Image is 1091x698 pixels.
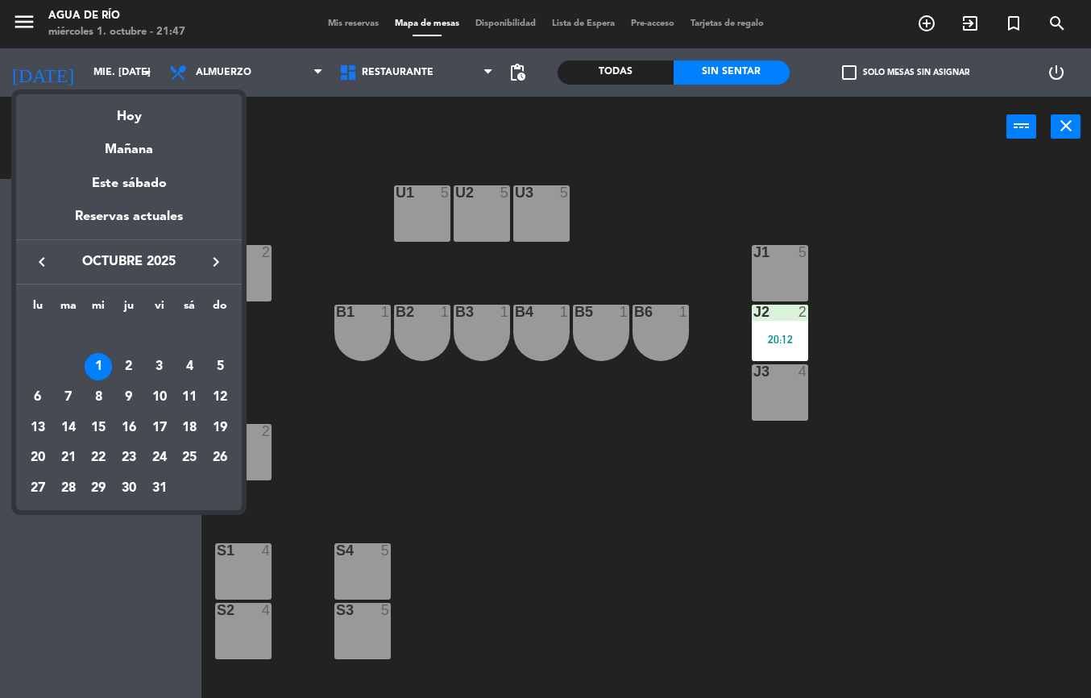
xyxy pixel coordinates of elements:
[175,297,205,322] th: sábado
[144,473,175,504] td: 31 de octubre de 2025
[144,413,175,443] td: 17 de octubre de 2025
[115,414,143,442] div: 16
[201,251,230,272] button: keyboard_arrow_right
[56,251,201,272] span: octubre 2025
[206,414,234,442] div: 19
[53,473,84,504] td: 28 de octubre de 2025
[24,414,52,442] div: 13
[176,353,203,380] div: 4
[144,351,175,382] td: 3 de octubre de 2025
[23,473,53,504] td: 27 de octubre de 2025
[175,442,205,473] td: 25 de octubre de 2025
[146,444,173,472] div: 24
[175,351,205,382] td: 4 de octubre de 2025
[85,444,112,472] div: 22
[114,382,144,413] td: 9 de octubre de 2025
[115,353,143,380] div: 2
[205,413,235,443] td: 19 de octubre de 2025
[83,473,114,504] td: 29 de octubre de 2025
[85,414,112,442] div: 15
[23,322,235,352] td: OCT.
[32,252,52,272] i: keyboard_arrow_left
[23,382,53,413] td: 6 de octubre de 2025
[146,384,173,411] div: 10
[16,206,242,239] div: Reservas actuales
[23,442,53,473] td: 20 de octubre de 2025
[27,251,56,272] button: keyboard_arrow_left
[206,252,226,272] i: keyboard_arrow_right
[83,351,114,382] td: 1 de octubre de 2025
[114,297,144,322] th: jueves
[175,413,205,443] td: 18 de octubre de 2025
[16,94,242,127] div: Hoy
[23,297,53,322] th: lunes
[146,414,173,442] div: 17
[205,442,235,473] td: 26 de octubre de 2025
[24,444,52,472] div: 20
[115,384,143,411] div: 9
[144,382,175,413] td: 10 de octubre de 2025
[114,351,144,382] td: 2 de octubre de 2025
[115,475,143,502] div: 30
[205,297,235,322] th: domingo
[114,473,144,504] td: 30 de octubre de 2025
[53,413,84,443] td: 14 de octubre de 2025
[85,353,112,380] div: 1
[16,127,242,160] div: Mañana
[83,442,114,473] td: 22 de octubre de 2025
[24,384,52,411] div: 6
[53,442,84,473] td: 21 de octubre de 2025
[83,413,114,443] td: 15 de octubre de 2025
[16,161,242,206] div: Este sábado
[53,297,84,322] th: martes
[144,297,175,322] th: viernes
[115,444,143,472] div: 23
[85,475,112,502] div: 29
[83,382,114,413] td: 8 de octubre de 2025
[146,475,173,502] div: 31
[83,297,114,322] th: miércoles
[206,353,234,380] div: 5
[53,382,84,413] td: 7 de octubre de 2025
[23,413,53,443] td: 13 de octubre de 2025
[175,382,205,413] td: 11 de octubre de 2025
[114,413,144,443] td: 16 de octubre de 2025
[206,384,234,411] div: 12
[55,414,82,442] div: 14
[206,444,234,472] div: 26
[114,442,144,473] td: 23 de octubre de 2025
[24,475,52,502] div: 27
[205,382,235,413] td: 12 de octubre de 2025
[205,351,235,382] td: 5 de octubre de 2025
[176,384,203,411] div: 11
[176,444,203,472] div: 25
[144,442,175,473] td: 24 de octubre de 2025
[55,475,82,502] div: 28
[176,414,203,442] div: 18
[55,384,82,411] div: 7
[146,353,173,380] div: 3
[85,384,112,411] div: 8
[55,444,82,472] div: 21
